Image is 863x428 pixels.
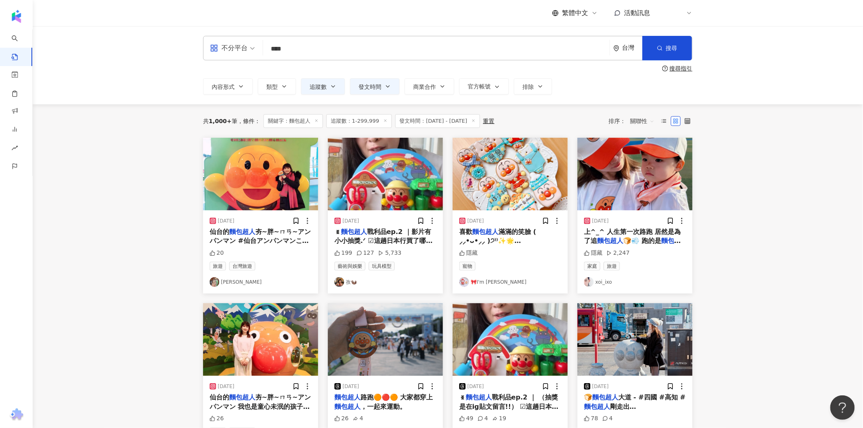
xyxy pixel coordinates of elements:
button: 追蹤數 [301,78,345,95]
div: 4 [602,415,613,423]
span: 寵物 [459,262,476,271]
div: 19 [492,415,507,423]
span: 1,000+ [209,118,232,124]
span: 追蹤數：1-299,999 [326,114,392,128]
div: [DATE] [467,383,484,390]
img: KOL Avatar [584,277,594,287]
span: 仙台的 [210,393,229,401]
a: KOL Avatar孜🦦 [334,277,436,287]
img: post-image [203,138,318,210]
mark: 麵包超人 [584,403,610,410]
div: 26 [334,415,349,423]
span: 排除 [522,84,534,90]
div: 4 [478,415,488,423]
img: KOL Avatar [334,277,344,287]
div: 20 [210,249,224,257]
button: 搜尋 [642,36,692,60]
div: 隱藏 [584,249,602,257]
span: 旅遊 [210,262,226,271]
mark: 麵包超人 [597,237,623,245]
span: 關鍵字：麵包超人 [263,114,323,128]
div: [DATE] [592,218,609,225]
span: ꉂ [459,393,466,401]
img: post-image [578,138,693,210]
mark: 麵包超人 [229,393,255,401]
img: post-image [578,303,693,376]
div: 5,733 [378,249,401,257]
span: rise [11,140,18,158]
a: KOL Avatar🎀I'm [PERSON_NAME] [459,277,561,287]
span: question-circle [662,66,668,71]
button: 發文時間 [350,78,400,95]
span: 條件 ： [237,118,260,124]
span: 追蹤數 [310,84,327,90]
img: post-image [328,138,443,210]
mark: 麵包超人 [334,393,361,401]
span: 活動訊息 [624,9,650,17]
span: 🍞💨 跑的是 [623,237,662,245]
mark: 麵包超人 [592,393,618,401]
mark: 麵包超人 [472,228,498,236]
button: 官方帳號 [459,78,509,95]
span: 搜尋 [666,45,677,51]
span: appstore [210,44,218,52]
span: 戰利品ep.2 ｜影片有小小抽獎.ᐟ ☑這趟日本行買了哪些 [334,228,433,245]
button: 內容形式 [203,78,253,95]
img: post-image [453,138,568,210]
span: 🍞 [584,393,592,401]
mark: 麵包超人 [341,228,367,236]
span: 藝術與娛樂 [334,262,365,271]
mark: 麵包超人 [229,228,255,236]
iframe: Help Scout Beacon - Open [830,395,855,420]
span: 玩具模型 [369,262,395,271]
button: 類型 [258,78,296,95]
span: 關聯性 [630,115,655,128]
div: 127 [356,249,374,257]
mark: 麵包超人 [466,393,492,401]
div: [DATE] [218,383,235,390]
span: 台灣旅遊 [229,262,255,271]
span: 仙台的 [210,228,229,236]
img: KOL Avatar [210,277,219,287]
div: [DATE] [343,218,359,225]
span: 發文時間 [358,84,381,90]
span: 家庭 [584,262,600,271]
mark: 麵包超人 [584,237,681,254]
img: logo icon [10,10,23,23]
div: 78 [584,415,598,423]
span: 繁體中文 [562,9,588,18]
img: post-image [203,303,318,376]
button: 排除 [514,78,552,95]
span: 旅遊 [604,262,620,271]
img: post-image [453,303,568,376]
span: 喜歡 [459,228,472,236]
div: 2,247 [606,249,630,257]
div: 搜尋指引 [670,65,693,72]
div: 4 [353,415,363,423]
span: R [673,9,677,18]
span: 官方帳號 [468,83,491,90]
span: 商業合作 [413,84,436,90]
div: 台灣 [622,44,642,51]
div: [DATE] [592,383,609,390]
span: 大道 - #四國 #高知 # [618,393,686,401]
span: environment [613,45,620,51]
span: 類型 [266,84,278,90]
img: KOL Avatar [459,277,469,287]
button: 商業合作 [405,78,454,95]
div: 26 [210,415,224,423]
span: ，一起來運動。 [361,403,406,410]
span: 戰利品ep.2 ｜ （抽獎是在ig貼文留言!!） ☑這趟日本行買了哪些 [459,393,558,419]
div: 199 [334,249,352,257]
span: 夯~胖~ㄇㄢ~アンパンマン #仙台アンパンマンこどもミュージアム#仙台 [210,228,311,254]
div: 49 [459,415,474,423]
img: post-image [328,303,443,376]
div: 不分平台 [210,42,248,55]
a: KOL Avatar[PERSON_NAME] [210,277,312,287]
div: 共 筆 [203,118,237,124]
a: search [11,29,28,61]
a: KOL Avatarxoi_ixo [584,277,686,287]
img: chrome extension [9,408,24,421]
span: 路跑🟠🔴🟠 大家都穿上 [361,393,433,401]
div: [DATE] [343,383,359,390]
